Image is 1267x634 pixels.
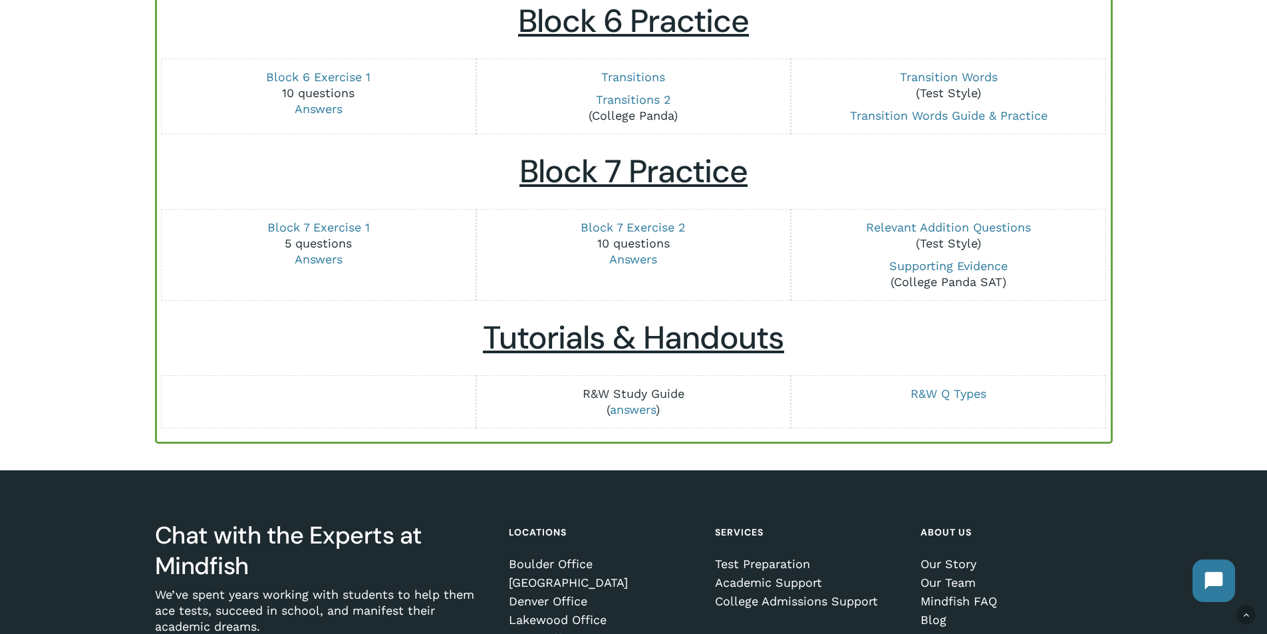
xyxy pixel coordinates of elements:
[920,557,1107,571] a: Our Story
[920,520,1107,544] h4: About Us
[267,220,370,234] a: Block 7 Exercise 1
[900,70,998,84] a: Transition Words
[850,108,1048,122] a: Transition Words Guide & Practice
[509,557,696,571] a: Boulder Office
[486,386,781,418] p: ( )
[715,576,902,589] a: Academic Support
[609,252,657,266] a: Answers
[509,576,696,589] a: [GEOGRAPHIC_DATA]
[920,576,1107,589] a: Our Team
[509,520,696,544] h4: Locations
[911,387,986,400] a: R&W Q Types
[801,220,1096,251] p: (Test Style)
[509,613,696,627] a: Lakewood Office
[596,92,671,106] a: Transitions 2
[920,595,1107,608] a: Mindfish FAQ
[266,70,370,84] a: Block 6 Exercise 1
[581,220,686,234] a: Block 7 Exercise 2
[295,252,343,266] a: Answers
[509,595,696,608] a: Denver Office
[801,258,1096,290] p: (College Panda SAT)
[171,69,466,117] p: 10 questions
[889,259,1008,273] a: Supporting Evidence
[715,557,902,571] a: Test Preparation
[483,317,784,359] u: Tutorials & Handouts
[866,220,1031,234] a: Relevant Addition Questions
[486,92,781,124] p: (College Panda)
[601,70,665,84] a: Transitions
[295,102,343,116] a: Answers
[920,613,1107,627] a: Blog
[171,220,466,267] p: 5 questions
[519,150,748,192] u: Block 7 Practice
[801,69,1096,101] p: (Test Style)
[610,402,656,416] a: answers
[486,220,781,267] p: 10 questions
[583,387,684,400] a: R&W Study Guide
[155,520,490,581] h3: Chat with the Experts at Mindfish
[1179,546,1248,615] iframe: Chatbot
[715,520,902,544] h4: Services
[715,595,902,608] a: College Admissions Support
